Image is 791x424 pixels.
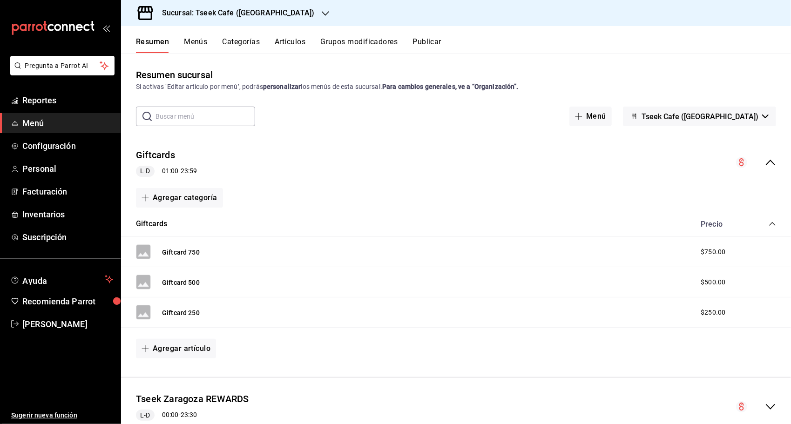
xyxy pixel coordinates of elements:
button: Agregar categoría [136,188,223,208]
span: $500.00 [701,277,725,287]
span: Personal [22,162,113,175]
button: Giftcards [136,219,168,229]
button: Publicar [412,37,441,53]
button: Giftcard 250 [162,308,200,317]
button: Menú [569,107,612,126]
button: Agregar artículo [136,339,216,358]
div: collapse-menu-row [121,141,791,184]
span: $750.00 [701,247,725,257]
strong: Para cambios generales, ve a “Organización”. [382,83,519,90]
div: Si activas ‘Editar artículo por menú’, podrás los menús de esta sucursal. [136,82,776,92]
span: Suscripción [22,231,113,243]
button: Grupos modificadores [320,37,398,53]
div: Resumen sucursal [136,68,213,82]
button: Menús [184,37,207,53]
div: navigation tabs [136,37,791,53]
span: Sugerir nueva función [11,411,113,420]
span: [PERSON_NAME] [22,318,113,330]
span: L-D [136,166,154,176]
button: Artículos [275,37,305,53]
strong: personalizar [263,83,301,90]
a: Pregunta a Parrot AI [7,67,115,77]
div: Precio [691,220,751,229]
span: Inventarios [22,208,113,221]
span: Configuración [22,140,113,152]
button: Giftcard 750 [162,248,200,257]
button: open_drawer_menu [102,24,110,32]
button: Giftcard 500 [162,278,200,287]
span: L-D [136,411,154,420]
span: $250.00 [701,308,725,317]
span: Recomienda Parrot [22,295,113,308]
input: Buscar menú [155,107,255,126]
h3: Sucursal: Tseek Cafe ([GEOGRAPHIC_DATA]) [155,7,314,19]
div: 00:00 - 23:30 [136,410,249,421]
button: Giftcards [136,148,175,162]
button: Tseek Zaragoza REWARDS [136,392,249,406]
button: Categorías [223,37,260,53]
span: Reportes [22,94,113,107]
span: Pregunta a Parrot AI [25,61,100,71]
span: Ayuda [22,274,101,285]
div: 01:00 - 23:59 [136,166,197,177]
button: Tseek Cafe ([GEOGRAPHIC_DATA]) [623,107,776,126]
span: Menú [22,117,113,129]
button: collapse-category-row [769,220,776,228]
span: Tseek Cafe ([GEOGRAPHIC_DATA]) [642,112,758,121]
button: Resumen [136,37,169,53]
span: Facturación [22,185,113,198]
button: Pregunta a Parrot AI [10,56,115,75]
